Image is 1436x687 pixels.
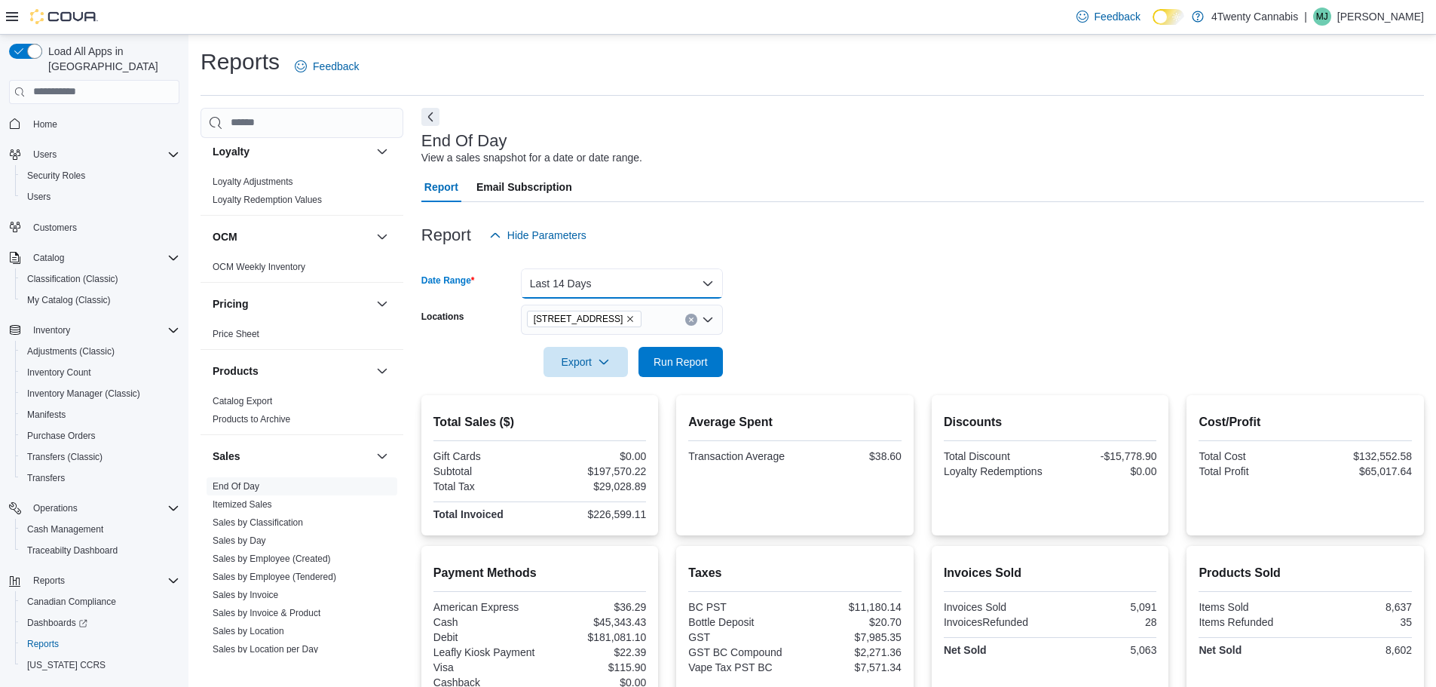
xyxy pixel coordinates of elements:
div: Items Refunded [1199,616,1302,628]
button: Canadian Compliance [15,591,185,612]
div: Transaction Average [688,450,791,462]
strong: Net Sold [1199,644,1242,656]
span: Users [21,188,179,206]
span: [US_STATE] CCRS [27,659,106,671]
a: Products to Archive [213,414,290,425]
span: Cash Management [27,523,103,535]
div: $115.90 [543,661,646,673]
span: Inventory Count [21,363,179,382]
a: Purchase Orders [21,427,102,445]
button: Products [213,363,370,379]
button: Inventory Count [15,362,185,383]
button: Home [3,113,185,135]
span: Customers [33,222,77,234]
a: Feedback [289,51,365,81]
div: Total Discount [944,450,1047,462]
span: Reports [21,635,179,653]
p: 4Twenty Cannabis [1211,8,1298,26]
a: OCM Weekly Inventory [213,262,305,272]
label: Date Range [421,274,475,287]
button: Products [373,362,391,380]
span: Manifests [21,406,179,424]
h3: Report [421,226,471,244]
h1: Reports [201,47,280,77]
span: Sales by Location [213,625,284,637]
div: $226,599.11 [543,508,646,520]
span: Purchase Orders [21,427,179,445]
a: Sales by Invoice [213,590,278,600]
button: Inventory [27,321,76,339]
button: Sales [213,449,370,464]
button: Reports [27,572,71,590]
img: Cova [30,9,98,24]
button: Inventory [3,320,185,341]
p: [PERSON_NAME] [1337,8,1424,26]
span: Reports [27,638,59,650]
a: Users [21,188,57,206]
a: Transfers [21,469,71,487]
button: Users [15,186,185,207]
button: Transfers [15,468,185,489]
input: Dark Mode [1153,9,1184,25]
span: Customers [27,218,179,237]
button: Cash Management [15,519,185,540]
div: $0.00 [1053,465,1156,477]
a: Dashboards [15,612,185,633]
span: Run Report [654,354,708,370]
span: Dashboards [27,617,87,629]
div: $181,081.10 [543,631,646,643]
h2: Products Sold [1199,564,1412,582]
div: Gift Cards [433,450,537,462]
div: $0.00 [543,450,646,462]
span: Home [33,118,57,130]
div: $11,180.14 [798,601,902,613]
span: Loyalty Adjustments [213,176,293,188]
a: Feedback [1070,2,1147,32]
span: Inventory Manager (Classic) [21,385,179,403]
a: Classification (Classic) [21,270,124,288]
button: Catalog [27,249,70,267]
a: Sales by Employee (Tendered) [213,572,336,582]
span: Products to Archive [213,413,290,425]
div: $2,271.36 [798,646,902,658]
span: Inventory [27,321,179,339]
span: Reports [27,572,179,590]
div: 8,637 [1309,601,1412,613]
span: My Catalog (Classic) [27,294,111,306]
button: Catalog [3,247,185,268]
a: Customers [27,219,83,237]
a: Canadian Compliance [21,593,122,611]
div: $197,570.22 [543,465,646,477]
span: Home [27,115,179,133]
h2: Average Spent [688,413,902,431]
button: Pricing [373,295,391,313]
span: Adjustments (Classic) [21,342,179,360]
div: 8,602 [1309,644,1412,656]
strong: Net Sold [944,644,987,656]
button: Users [3,144,185,165]
h3: Pricing [213,296,248,311]
div: GST [688,631,791,643]
span: MJ [1316,8,1328,26]
div: View a sales snapshot for a date or date range. [421,150,642,166]
button: Reports [15,633,185,655]
div: $7,571.34 [798,661,902,673]
div: Debit [433,631,537,643]
div: Total Cost [1199,450,1302,462]
button: Hide Parameters [483,220,592,250]
button: [US_STATE] CCRS [15,655,185,676]
label: Locations [421,311,464,323]
div: Products [201,392,403,434]
div: Visa [433,661,537,673]
div: $22.39 [543,646,646,658]
div: $45,343.43 [543,616,646,628]
span: Sales by Employee (Created) [213,553,331,565]
span: End Of Day [213,480,259,492]
span: My Catalog (Classic) [21,291,179,309]
div: $20.70 [798,616,902,628]
span: Itemized Sales [213,498,272,511]
span: Operations [27,499,179,517]
span: Feedback [313,59,359,74]
a: Reports [21,635,65,653]
h3: End Of Day [421,132,507,150]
